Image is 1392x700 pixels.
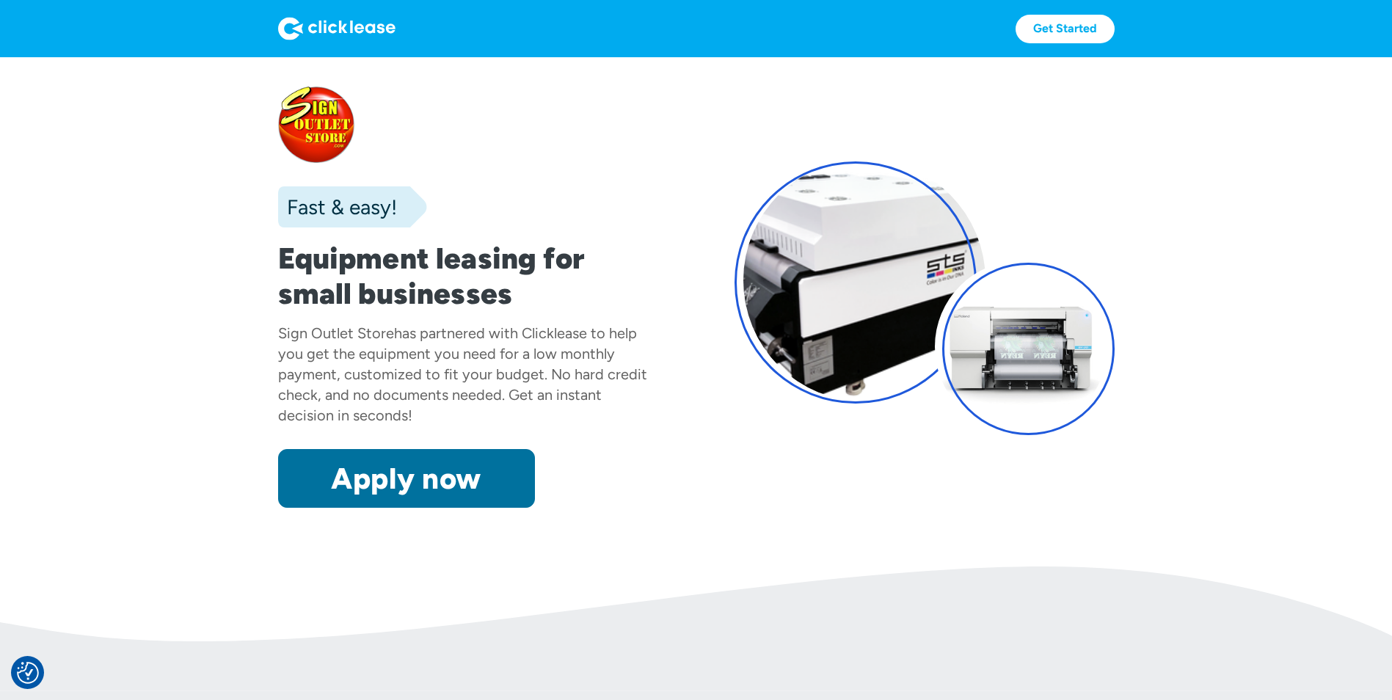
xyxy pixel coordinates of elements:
[278,324,394,342] div: Sign Outlet Store
[17,662,39,684] button: Consent Preferences
[278,17,396,40] img: Logo
[278,449,535,508] a: Apply now
[1016,15,1115,43] a: Get Started
[278,241,658,311] h1: Equipment leasing for small businesses
[17,662,39,684] img: Revisit consent button
[278,324,647,424] div: has partnered with Clicklease to help you get the equipment you need for a low monthly payment, c...
[278,192,397,222] div: Fast & easy!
